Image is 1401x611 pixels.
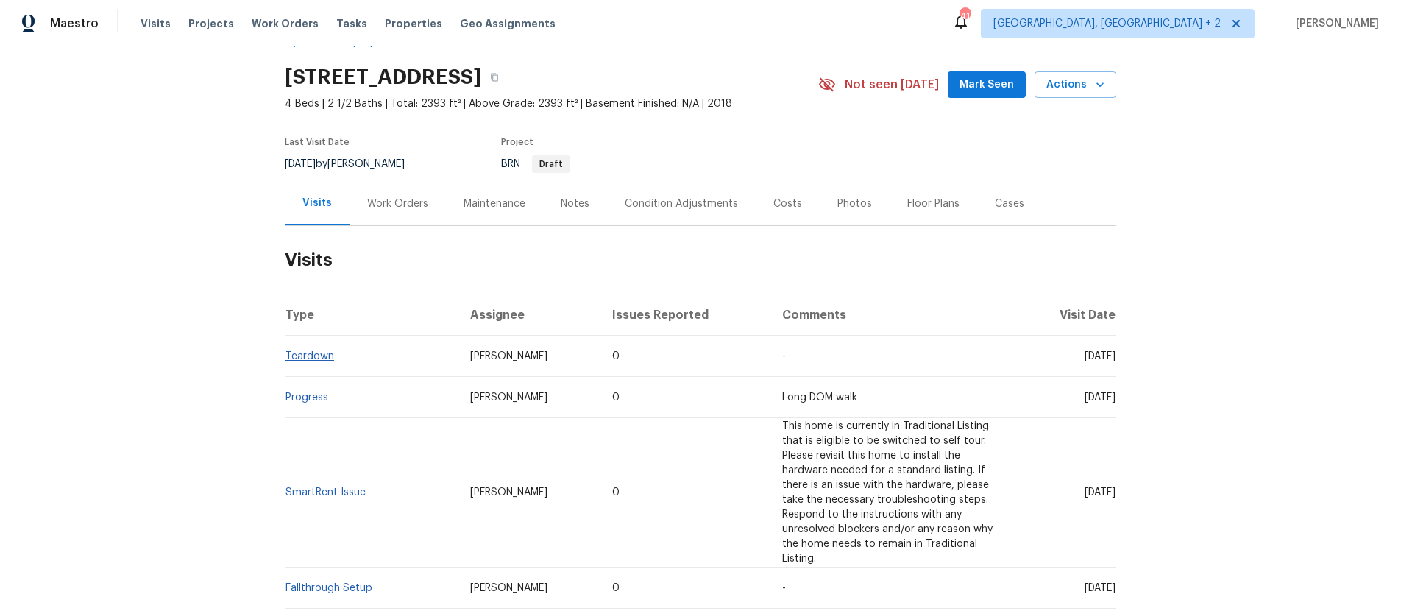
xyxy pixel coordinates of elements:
div: Condition Adjustments [625,197,738,211]
span: Geo Assignments [460,16,556,31]
span: BRN [501,159,570,169]
button: Mark Seen [948,71,1026,99]
div: Costs [773,197,802,211]
span: Tasks [336,18,367,29]
span: 0 [612,487,620,498]
span: [GEOGRAPHIC_DATA], [GEOGRAPHIC_DATA] + 2 [993,16,1221,31]
button: Actions [1035,71,1116,99]
span: 0 [612,351,620,361]
span: 0 [612,392,620,403]
h2: [STREET_ADDRESS] [285,70,481,85]
span: [DATE] [1085,351,1116,361]
th: Visit Date [1020,294,1116,336]
div: Photos [837,197,872,211]
span: - [782,351,786,361]
span: Mark Seen [960,76,1014,94]
div: Visits [302,196,332,211]
span: This home is currently in Traditional Listing that is eligible to be switched to self tour. Pleas... [782,421,993,564]
span: [PERSON_NAME] [470,583,547,593]
span: Work Orders [252,16,319,31]
h2: Visits [285,226,1116,294]
div: Floor Plans [907,197,960,211]
span: [PERSON_NAME] [1290,16,1379,31]
th: Assignee [458,294,601,336]
th: Type [285,294,458,336]
span: [DATE] [1085,487,1116,498]
span: Project [501,138,533,146]
span: Properties [385,16,442,31]
span: Maestro [50,16,99,31]
div: Notes [561,197,589,211]
span: Projects [188,16,234,31]
span: Actions [1046,76,1104,94]
span: Last Visit Date [285,138,350,146]
span: 4 Beds | 2 1/2 Baths | Total: 2393 ft² | Above Grade: 2393 ft² | Basement Finished: N/A | 2018 [285,96,818,111]
div: Work Orders [367,197,428,211]
button: Copy Address [481,64,508,91]
a: Progress [285,392,328,403]
span: [PERSON_NAME] [470,351,547,361]
span: - [782,583,786,593]
span: [DATE] [1085,583,1116,593]
a: Fallthrough Setup [285,583,372,593]
div: Maintenance [464,197,525,211]
span: [DATE] [1085,392,1116,403]
div: 41 [960,9,970,24]
th: Issues Reported [600,294,770,336]
span: [PERSON_NAME] [470,392,547,403]
a: Teardown [285,351,334,361]
div: by [PERSON_NAME] [285,155,422,173]
span: Not seen [DATE] [845,77,939,92]
span: [PERSON_NAME] [470,487,547,498]
div: Cases [995,197,1024,211]
span: Draft [533,160,569,169]
span: Long DOM walk [782,392,857,403]
span: [DATE] [285,159,316,169]
span: Visits [141,16,171,31]
span: 0 [612,583,620,593]
a: SmartRent Issue [285,487,366,498]
th: Comments [770,294,1020,336]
